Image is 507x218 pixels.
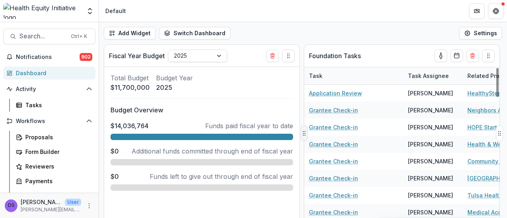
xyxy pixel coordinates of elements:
a: Grantee Check-in [309,174,358,182]
span: Activity [16,86,83,93]
p: $14,036,764 [111,121,149,131]
p: Additional funds committed through end of fiscal year [132,146,293,156]
a: Grantee Check-in [309,106,358,114]
a: Grantee Check-in [309,123,358,131]
div: [PERSON_NAME] [408,191,453,199]
div: Reviewers [25,162,89,171]
button: Open Activity [3,83,95,95]
span: Workflows [16,118,83,125]
span: 902 [80,53,92,61]
button: Drag [301,125,308,141]
div: [PERSON_NAME] [408,106,453,114]
div: Task Assignee [403,67,463,84]
button: Drag [496,125,503,141]
p: Funds paid fiscal year to date [205,121,293,131]
p: Funds left to give out through end of fiscal year [150,172,293,181]
a: Grantee Check-in [309,208,358,216]
a: Tasks [13,99,95,112]
div: [PERSON_NAME] [408,157,453,165]
button: Delete card [266,49,279,62]
button: Search... [3,28,95,44]
p: Foundation Tasks [309,51,361,61]
p: User [65,199,81,206]
p: [PERSON_NAME][EMAIL_ADDRESS][PERSON_NAME][DATE][DOMAIN_NAME] [21,206,81,213]
nav: breadcrumb [102,5,129,17]
p: Budget Year [156,73,193,83]
div: Dashboard [16,69,89,77]
a: Form Builder [13,145,95,158]
div: Payments [25,177,89,185]
div: [PERSON_NAME] [408,140,453,148]
p: Budget Overview [111,105,293,115]
div: [PERSON_NAME] [408,123,453,131]
div: Tasks [25,101,89,109]
button: Delete card [466,49,479,62]
div: Task Assignee [403,72,454,80]
a: Dashboard [3,66,95,80]
div: Task [304,67,403,84]
a: Grantee Check-in [309,157,358,165]
a: Grantee Check-in [309,191,358,199]
div: Ctrl + K [69,32,89,41]
p: $0 [111,146,119,156]
a: Reviewers [13,160,95,173]
div: [PERSON_NAME] [408,174,453,182]
div: Task [304,72,327,80]
div: Form Builder [25,148,89,156]
div: Proposals [25,133,89,141]
button: Settings [459,27,502,40]
div: [PERSON_NAME] [408,89,453,97]
span: Notifications [16,54,80,61]
button: Switch Dashboard [159,27,231,40]
a: Payments [13,174,95,188]
button: Notifications902 [3,51,95,63]
div: [PERSON_NAME] [408,208,453,216]
p: $11,700,000 [111,83,150,92]
button: Get Help [488,3,504,19]
p: [PERSON_NAME] [21,198,62,206]
a: Grantee Check-in [309,140,358,148]
button: toggle-assigned-to-me [435,49,447,62]
p: Fiscal Year Budget [109,51,165,61]
button: Add Widget [104,27,156,40]
button: More [84,201,94,210]
button: Partners [469,3,485,19]
div: Dr. Ana Smith [8,203,15,208]
div: Grantee Reports [25,191,89,200]
a: Grantee Reports [13,189,95,202]
button: Drag [482,49,495,62]
span: Search... [19,32,66,40]
p: $0 [111,172,119,181]
img: Health Equity Initiative logo [3,3,81,19]
div: Default [105,7,126,15]
p: 2025 [156,83,193,92]
p: Total Budget [111,73,150,83]
a: Application Review [309,89,362,97]
a: Proposals [13,131,95,144]
button: Drag [282,49,295,62]
button: Open entity switcher [84,3,95,19]
button: Open Workflows [3,115,95,127]
button: Calendar [450,49,463,62]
